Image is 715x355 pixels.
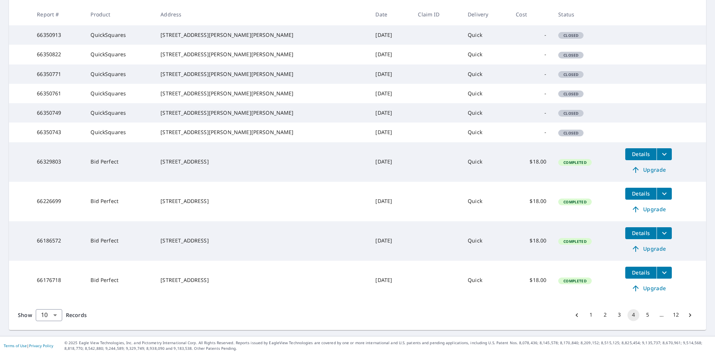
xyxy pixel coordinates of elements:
td: Quick [462,123,510,142]
div: [STREET_ADDRESS][PERSON_NAME][PERSON_NAME] [161,51,363,58]
td: Quick [462,142,510,182]
td: $18.00 [510,142,552,182]
button: filesDropdownBtn-66186572 [657,227,672,239]
td: [DATE] [369,25,412,45]
td: Quick [462,45,510,64]
td: Quick [462,261,510,300]
div: [STREET_ADDRESS] [161,237,363,244]
button: page 4 [627,309,639,321]
div: [STREET_ADDRESS][PERSON_NAME][PERSON_NAME] [161,70,363,78]
button: detailsBtn-66186572 [625,227,657,239]
td: 66350743 [31,123,85,142]
td: Bid Perfect [85,261,155,300]
td: 66186572 [31,221,85,261]
td: 66226699 [31,182,85,221]
span: Records [66,311,87,318]
th: Status [552,3,619,25]
div: Show 10 records [36,309,62,321]
button: Go to page 1 [585,309,597,321]
th: Product [85,3,155,25]
a: Upgrade [625,282,672,294]
button: Go to page 2 [599,309,611,321]
th: Address [155,3,369,25]
td: [DATE] [369,103,412,123]
span: Completed [559,278,591,283]
span: Closed [559,91,583,96]
span: Closed [559,33,583,38]
th: Report # [31,3,85,25]
div: … [656,311,668,318]
p: | [4,343,53,348]
td: [DATE] [369,45,412,64]
button: Go to page 3 [613,309,625,321]
td: Bid Perfect [85,142,155,182]
button: Go to next page [684,309,696,321]
span: Upgrade [630,284,667,293]
td: 66176718 [31,261,85,300]
td: [DATE] [369,84,412,103]
td: - [510,25,552,45]
button: filesDropdownBtn-66329803 [657,148,672,160]
td: [DATE] [369,142,412,182]
td: Quick [462,64,510,84]
td: Quick [462,25,510,45]
th: Cost [510,3,552,25]
a: Privacy Policy [29,343,53,348]
div: [STREET_ADDRESS] [161,158,363,165]
span: Closed [559,111,583,116]
a: Terms of Use [4,343,27,348]
span: Completed [559,160,591,165]
span: Closed [559,53,583,58]
a: Upgrade [625,203,672,215]
span: Completed [559,239,591,244]
td: QuickSquares [85,25,155,45]
span: Completed [559,199,591,205]
button: filesDropdownBtn-66176718 [657,267,672,279]
td: [DATE] [369,123,412,142]
td: - [510,123,552,142]
button: Go to page 12 [670,309,682,321]
td: Quick [462,221,510,261]
button: detailsBtn-66226699 [625,188,657,200]
td: QuickSquares [85,123,155,142]
td: [DATE] [369,261,412,300]
td: [DATE] [369,221,412,261]
td: Quick [462,103,510,123]
button: filesDropdownBtn-66226699 [657,188,672,200]
span: Details [630,229,652,237]
td: 66329803 [31,142,85,182]
span: Details [630,150,652,158]
td: - [510,103,552,123]
button: Go to page 5 [642,309,654,321]
div: 10 [36,305,62,326]
td: 66350822 [31,45,85,64]
div: [STREET_ADDRESS][PERSON_NAME][PERSON_NAME] [161,129,363,136]
div: [STREET_ADDRESS][PERSON_NAME][PERSON_NAME] [161,90,363,97]
button: detailsBtn-66329803 [625,148,657,160]
td: $18.00 [510,261,552,300]
button: detailsBtn-66176718 [625,267,657,279]
div: [STREET_ADDRESS] [161,276,363,284]
td: - [510,45,552,64]
th: Date [369,3,412,25]
th: Claim ID [412,3,462,25]
p: © 2025 Eagle View Technologies, Inc. and Pictometry International Corp. All Rights Reserved. Repo... [64,340,711,351]
th: Delivery [462,3,510,25]
td: Quick [462,84,510,103]
span: Upgrade [630,165,667,174]
td: - [510,84,552,103]
span: Show [18,311,32,318]
td: 66350761 [31,84,85,103]
td: QuickSquares [85,103,155,123]
td: - [510,64,552,84]
div: [STREET_ADDRESS] [161,197,363,205]
span: Details [630,269,652,276]
td: Bid Perfect [85,221,155,261]
nav: pagination navigation [570,309,697,321]
button: Go to previous page [571,309,583,321]
span: Upgrade [630,205,667,214]
td: $18.00 [510,182,552,221]
span: Upgrade [630,244,667,253]
td: [DATE] [369,182,412,221]
span: Closed [559,130,583,136]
